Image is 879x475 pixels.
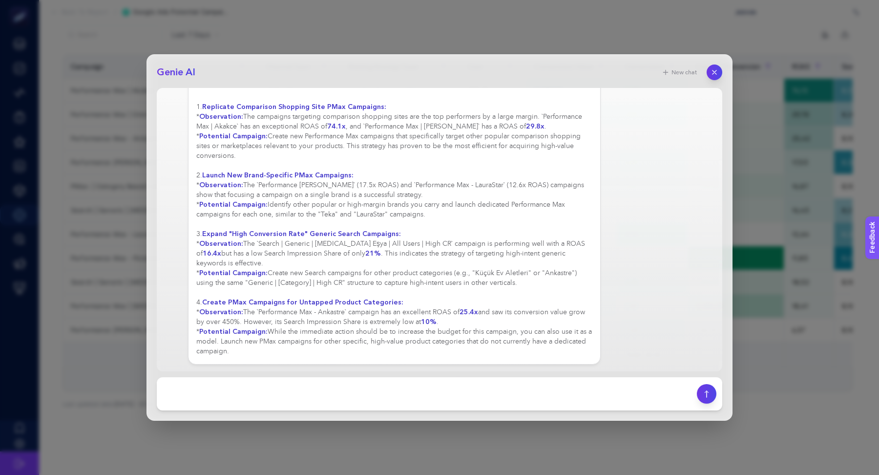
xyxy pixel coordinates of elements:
strong: 10% [421,317,437,326]
strong: Observation: [199,239,243,248]
strong: Potential Campaign: [199,327,268,336]
strong: Expand "High Conversion Rate" Generic Search Campaigns: [202,229,401,238]
strong: Replicate Comparison Shopping Site PMax Campaigns: [202,102,386,111]
span: Feedback [6,3,37,11]
strong: 21% [365,249,381,258]
strong: 74.1x [327,122,346,131]
strong: Potential Campaign: [199,200,268,209]
strong: 29.8x [526,122,544,131]
strong: Create PMax Campaigns for Untapped Product Categories: [202,298,403,307]
button: New chat [656,65,703,79]
strong: 16.4x [203,249,221,258]
strong: Potential Campaign: [199,131,268,141]
h2: Genie AI [157,65,195,79]
strong: Launch New Brand-Specific PMax Campaigns: [202,171,354,180]
strong: Observation: [199,180,243,190]
strong: Observation: [199,112,243,121]
strong: Observation: [199,307,243,317]
strong: 25.4x [460,307,478,317]
strong: Potential Campaign: [199,268,268,278]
